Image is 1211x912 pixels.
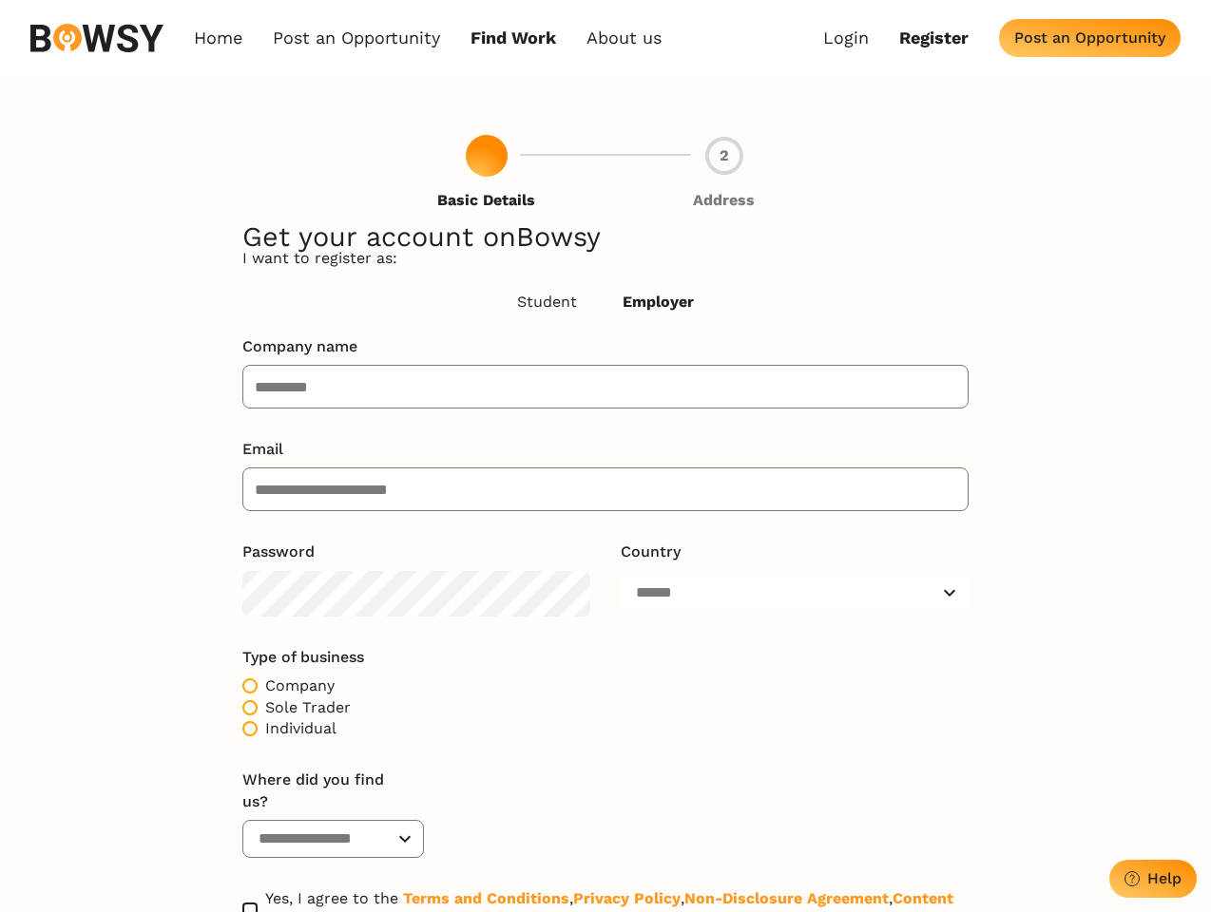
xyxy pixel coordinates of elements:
label: Company name [242,336,953,357]
button: Help [1109,860,1197,898]
a: Register [899,28,969,48]
span: Company [265,675,335,696]
button: Post an Opportunity [999,19,1181,57]
a: Home [194,28,242,48]
label: Where did you find us? [242,769,409,812]
button: Student [494,284,600,320]
h1: Get your account on [242,226,969,247]
img: svg%3e [30,24,163,52]
label: Password [242,541,575,562]
a: Login [823,28,869,48]
a: Non-Disclosure Agreement [684,889,889,907]
a: Privacy Policy [573,889,681,907]
span: Bowsy [516,220,601,253]
a: Terms and Conditions [403,889,569,907]
p: Address [693,190,755,211]
label: Type of business [242,647,953,668]
div: 2 [705,137,743,175]
div: Help [1147,869,1182,887]
label: Email [242,439,953,460]
button: Employer [600,284,717,320]
span: Sole Trader [265,697,351,718]
span: Individual [265,718,336,739]
p: Basic Details [437,190,535,211]
div: Post an Opportunity [1014,28,1165,47]
div: 1 [468,137,506,175]
p: I want to register as: [242,248,969,269]
label: Country [621,541,953,562]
